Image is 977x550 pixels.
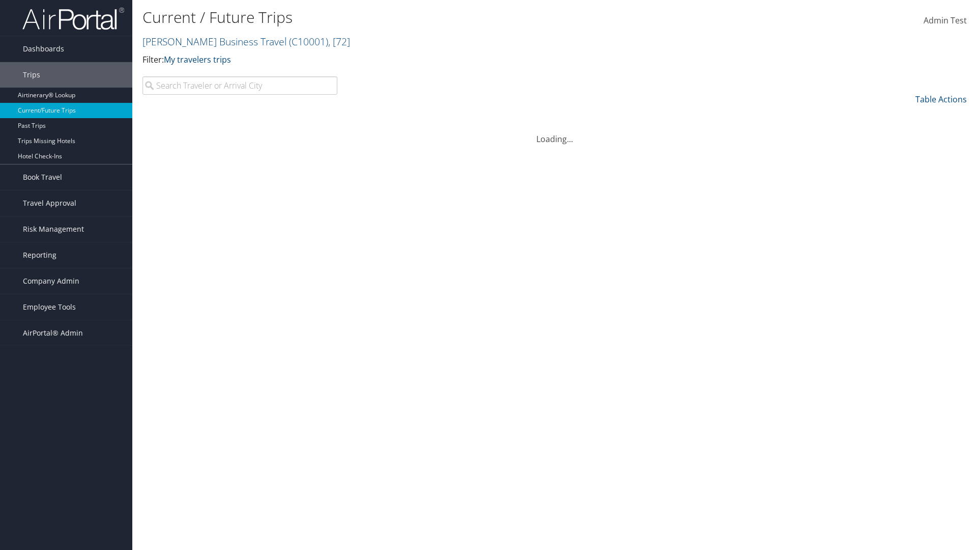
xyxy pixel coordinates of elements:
[142,53,692,67] p: Filter:
[23,268,79,294] span: Company Admin
[22,7,124,31] img: airportal-logo.png
[23,36,64,62] span: Dashboards
[23,242,56,268] span: Reporting
[23,216,84,242] span: Risk Management
[142,76,337,95] input: Search Traveler or Arrival City
[289,35,328,48] span: ( C10001 )
[924,5,967,37] a: Admin Test
[23,62,40,88] span: Trips
[142,35,350,48] a: [PERSON_NAME] Business Travel
[164,54,231,65] a: My travelers trips
[23,320,83,346] span: AirPortal® Admin
[924,15,967,26] span: Admin Test
[23,294,76,320] span: Employee Tools
[23,190,76,216] span: Travel Approval
[23,164,62,190] span: Book Travel
[328,35,350,48] span: , [ 72 ]
[142,7,692,28] h1: Current / Future Trips
[142,121,967,145] div: Loading...
[915,94,967,105] a: Table Actions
